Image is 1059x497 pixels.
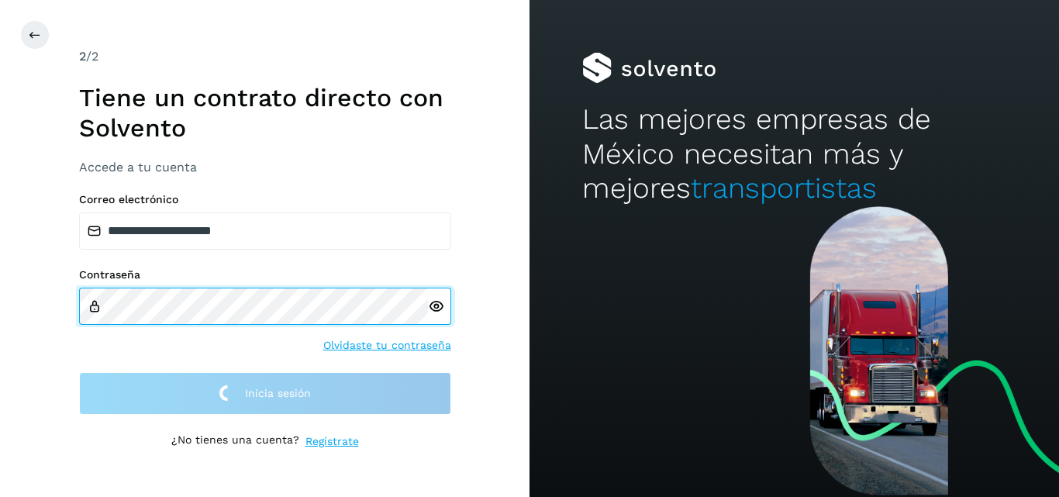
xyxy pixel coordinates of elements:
a: Regístrate [305,433,359,450]
div: /2 [79,47,451,66]
a: Olvidaste tu contraseña [323,337,451,354]
span: transportistas [691,171,877,205]
h3: Accede a tu cuenta [79,160,451,174]
button: Inicia sesión [79,372,451,415]
span: 2 [79,49,86,64]
p: ¿No tienes una cuenta? [171,433,299,450]
label: Correo electrónico [79,193,451,206]
span: Inicia sesión [245,388,311,399]
label: Contraseña [79,268,451,281]
h1: Tiene un contrato directo con Solvento [79,83,451,143]
h2: Las mejores empresas de México necesitan más y mejores [582,102,1006,205]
